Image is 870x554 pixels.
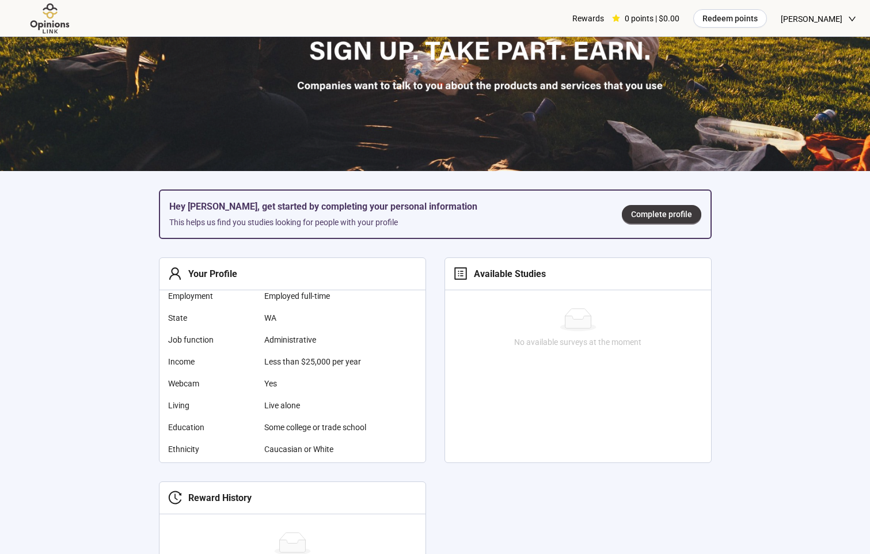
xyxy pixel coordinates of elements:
span: Redeem points [702,12,758,25]
span: Yes [264,377,379,390]
div: No available surveys at the moment [450,336,706,348]
span: Education [168,421,255,434]
span: WA [264,312,379,324]
div: Your Profile [182,267,237,281]
span: down [848,15,856,23]
div: Reward History [182,491,252,505]
div: Available Studies [468,267,546,281]
span: Employed full-time [264,290,379,302]
button: Redeem points [693,9,767,28]
span: Some college or trade school [264,421,379,434]
span: Ethnicity [168,443,255,456]
span: Live alone [264,399,379,412]
span: Administrative [264,333,379,346]
span: history [168,491,182,504]
span: Job function [168,333,255,346]
div: This helps us find you studies looking for people with your profile [169,216,603,229]
span: State [168,312,255,324]
span: Caucasian or White [264,443,379,456]
span: Living [168,399,255,412]
span: Less than $25,000 per year [264,355,379,368]
a: Complete profile [622,205,701,223]
span: Income [168,355,255,368]
span: user [168,267,182,280]
span: star [612,14,620,22]
h5: Hey [PERSON_NAME], get started by completing your personal information [169,200,603,214]
span: Complete profile [631,208,692,221]
span: Webcam [168,377,255,390]
span: [PERSON_NAME] [781,1,842,37]
span: Employment [168,290,255,302]
span: profile [454,267,468,280]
